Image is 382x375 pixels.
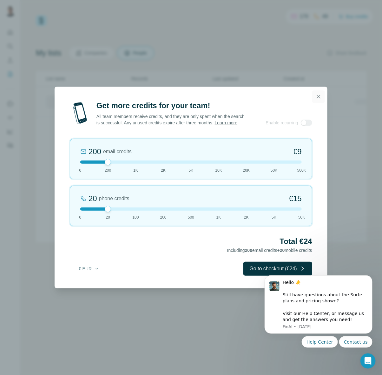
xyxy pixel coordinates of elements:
span: 0 [79,168,82,173]
img: mobile-phone [70,101,90,126]
span: 200 [105,168,111,173]
span: 500 [188,214,194,220]
span: 1K [216,214,221,220]
span: €15 [289,194,302,204]
span: €9 [293,147,302,157]
span: 20 [106,214,110,220]
button: Go to checkout (€24) [243,262,312,276]
span: 100 [132,214,139,220]
button: € EUR [74,263,104,274]
span: phone credits [99,195,129,202]
span: 2K [244,214,249,220]
span: 20 [280,248,285,253]
span: Enable recurring [266,120,298,126]
span: email credits [103,148,132,155]
iframe: Intercom notifications message [255,255,382,358]
span: 50K [298,214,305,220]
span: 1K [133,168,138,173]
span: 10K [215,168,222,173]
div: 200 [89,147,101,157]
span: 2K [161,168,166,173]
span: Including email credits + mobile credits [227,248,312,253]
span: 5K [272,214,276,220]
div: 20 [89,194,97,204]
p: All team members receive credits, and they are only spent when the search is successful. Any unus... [96,113,245,126]
h2: Total €24 [70,236,312,247]
span: 200 [245,248,252,253]
iframe: Intercom live chat [360,353,376,369]
span: 20K [243,168,250,173]
span: 5K [189,168,194,173]
a: Learn more [215,120,238,125]
span: 500K [297,168,306,173]
span: 0 [79,214,82,220]
span: 50K [271,168,277,173]
span: 200 [160,214,167,220]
